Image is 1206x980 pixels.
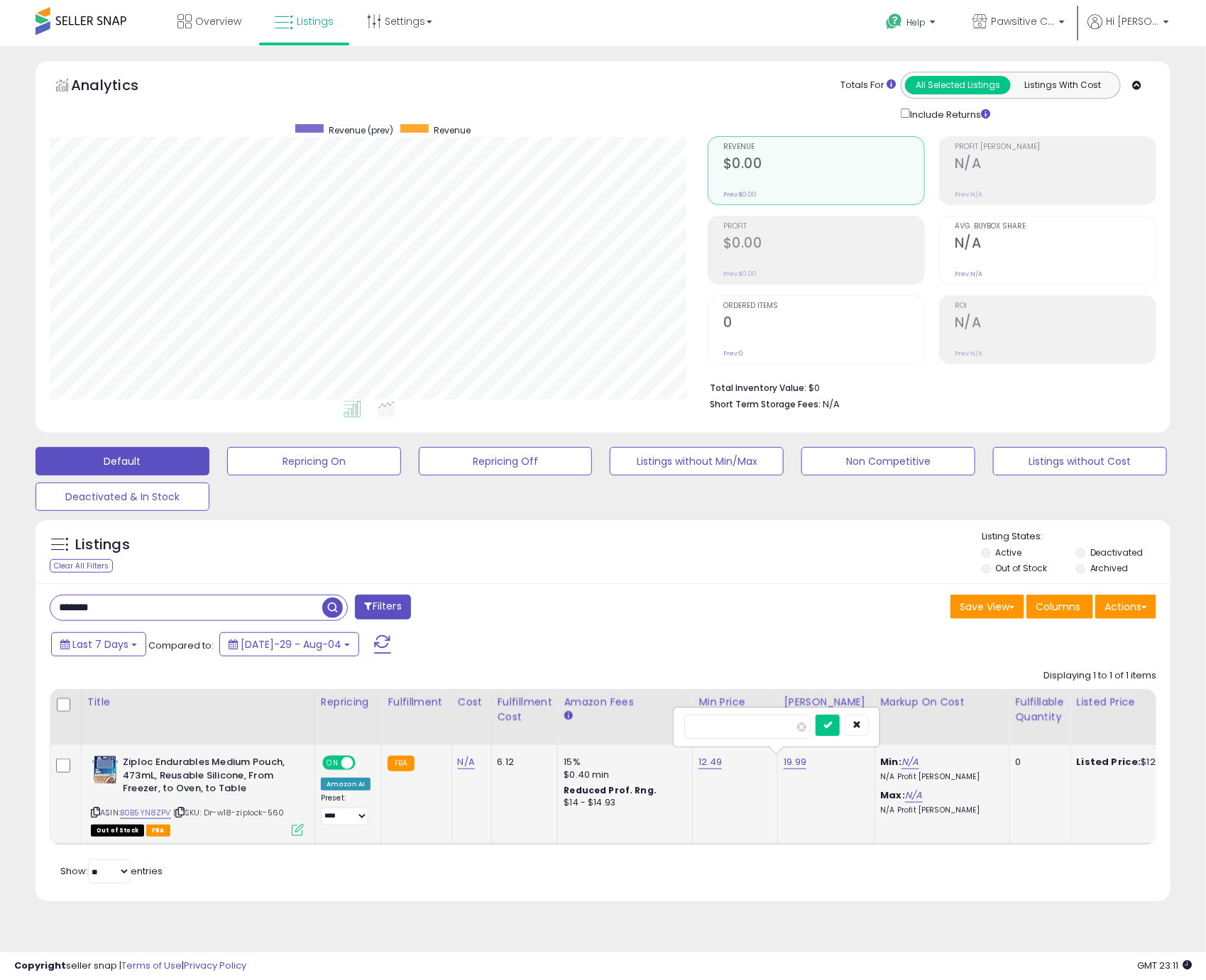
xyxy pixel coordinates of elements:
th: The percentage added to the cost of goods (COGS) that forms the calculator for Min & Max prices. [875,689,1009,745]
button: Non Competitive [801,447,975,475]
h2: $0.00 [723,155,924,175]
div: 15% [564,756,681,769]
h2: N/A [955,235,1156,254]
span: Listings [297,14,334,28]
img: 51sus0JtvQL._SL40_.jpg [91,756,119,784]
b: Reduced Prof. Rng. [564,784,657,796]
span: Last 7 Days [72,637,128,651]
a: N/A [905,788,922,803]
span: Overview [195,14,241,28]
a: Hi [PERSON_NAME] [1087,14,1169,46]
span: Revenue [434,124,471,136]
div: Include Returns [890,106,1007,122]
p: N/A Profit [PERSON_NAME] [881,805,999,815]
label: Out of Stock [996,562,1048,574]
div: Min Price [698,695,772,710]
div: Displaying 1 to 1 of 1 items [1043,669,1156,683]
span: | SKU: Dr-w18-ziplock-560 [173,807,284,818]
button: Default [35,447,209,475]
label: Archived [1090,562,1129,574]
div: Cost [458,695,486,710]
span: Columns [1036,600,1080,614]
button: Filters [355,595,410,620]
div: Fulfillment Cost [498,695,552,725]
span: Ordered Items [723,302,924,310]
b: Ziploc Endurables Medium Pouch, 473mL, Reusable Silicone, From Freezer, to Oven, to Table [123,756,295,799]
div: $14 - $14.93 [564,797,681,809]
button: Listings without Min/Max [610,447,784,475]
span: OFF [353,757,376,769]
a: Help [875,2,950,46]
button: Last 7 Days [51,632,146,656]
h2: 0 [723,314,924,334]
b: Max: [881,788,906,802]
span: Profit [723,223,924,231]
button: Save View [950,595,1024,619]
button: Repricing Off [419,447,593,475]
span: Help [906,16,926,28]
span: Revenue (prev) [329,124,393,136]
div: Markup on Cost [881,695,1004,710]
p: N/A Profit [PERSON_NAME] [881,772,999,782]
a: 12.49 [698,755,722,769]
div: Fulfillable Quantity [1016,695,1065,725]
div: [PERSON_NAME] [784,695,868,710]
a: 19.99 [784,755,806,769]
h2: N/A [955,314,1156,334]
small: Prev: 0 [723,349,743,358]
span: Avg. Buybox Share [955,223,1156,231]
div: 0 [1016,756,1060,769]
button: All Selected Listings [905,76,1011,94]
span: FBA [146,825,170,837]
button: Deactivated & In Stock [35,483,209,511]
div: $12.97 [1077,756,1195,769]
button: Repricing On [227,447,401,475]
a: B0B5YN8ZPV [120,807,171,819]
div: $0.40 min [564,769,681,781]
div: 6.12 [498,756,547,769]
span: Compared to: [148,639,214,652]
h5: Analytics [71,75,166,99]
b: Listed Price: [1077,755,1141,769]
b: Min: [881,755,902,769]
div: Title [87,695,309,710]
span: ROI [955,302,1156,310]
p: Listing States: [982,530,1171,544]
span: N/A [823,397,840,411]
small: Amazon Fees. [564,710,572,722]
div: Amazon AI [321,778,371,791]
small: Prev: N/A [955,190,982,199]
div: Repricing [321,695,375,710]
div: Totals For [840,79,896,92]
li: $0 [710,378,1146,395]
span: Pawsitive Catitude CA [991,14,1055,28]
a: N/A [458,755,475,769]
b: Short Term Storage Fees: [710,398,821,410]
small: Prev: N/A [955,349,982,358]
span: Hi [PERSON_NAME] [1106,14,1159,28]
h5: Listings [75,535,130,555]
span: ON [324,757,341,769]
div: Listed Price [1077,695,1200,710]
i: Get Help [885,13,903,31]
h2: $0.00 [723,235,924,254]
div: Clear All Filters [50,559,113,573]
small: Prev: $0.00 [723,190,757,199]
span: Revenue [723,143,924,151]
a: N/A [901,755,919,769]
div: Amazon Fees [564,695,686,710]
button: [DATE]-29 - Aug-04 [219,632,359,656]
span: [DATE]-29 - Aug-04 [241,637,341,651]
span: Show: entries [60,864,163,878]
small: FBA [388,756,414,771]
div: ASIN: [91,756,304,835]
div: Fulfillment [388,695,445,710]
b: Total Inventory Value: [710,382,806,394]
label: Deactivated [1090,546,1144,558]
small: Prev: $0.00 [723,270,757,278]
small: Prev: N/A [955,270,982,278]
span: Profit [PERSON_NAME] [955,143,1156,151]
label: Active [996,546,1022,558]
button: Columns [1026,595,1093,619]
button: Listings without Cost [993,447,1167,475]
